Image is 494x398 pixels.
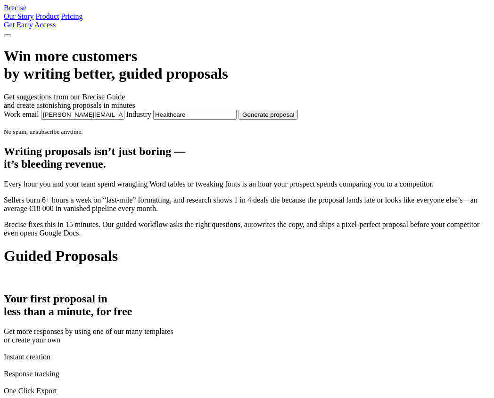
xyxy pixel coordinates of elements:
[4,292,490,318] h2: Your first proposal in
[239,110,298,120] button: Generate sample proposal
[4,145,490,171] h2: Writing proposals isn’t just boring — it’s bleeding revenue.
[4,247,490,265] h1: Guided Proposals
[4,21,56,29] a: Get Early Access
[242,111,294,118] span: Generate proposal
[36,12,59,20] a: Product
[4,93,490,110] div: Get suggestions from our Brecise Guide and create astonishing proposals in minutes
[4,387,490,395] div: One Click Export
[4,327,490,344] div: Get more responses by using one of our many templates or create your own
[4,4,26,12] a: Brecise
[4,353,490,361] div: Instant creation
[4,305,132,317] span: less than a minute, for free
[4,48,490,82] h1: Win more customers by writing better, guided proposals
[126,110,151,118] label: Industry
[4,196,490,213] p: Sellers burn 6+ hours a week on “last-mile” formatting, and research shows 1 in 4 deals die becau...
[4,180,490,188] p: Every hour you and your team spend wrangling Word tables or tweaking fonts is an hour your prospe...
[4,110,39,118] label: Work email
[4,370,490,378] div: Response tracking
[61,12,82,20] a: Pricing
[41,110,124,120] input: Work email
[153,110,237,120] input: Industry e.g., SaaS
[4,128,83,135] small: No spam, unsubscribe anytime.
[4,220,490,237] p: Brecise fixes this in 15 minutes. Our guided workflow asks the right questions, autowrites the co...
[4,12,34,20] a: Our Story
